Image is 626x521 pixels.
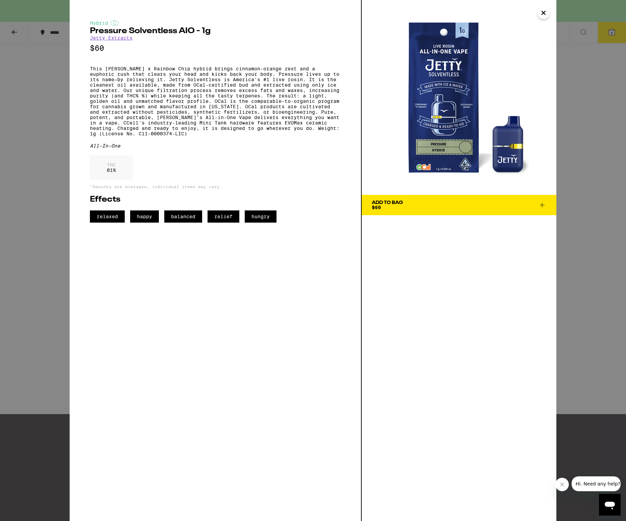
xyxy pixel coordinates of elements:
p: This [PERSON_NAME] x Rainbow Chip hybrid brings cinnamon-orange zest and a euphoric rush that cle... [90,66,341,136]
div: All-In-One [90,143,341,149]
div: Hybrid [90,20,341,26]
iframe: Close message [555,478,569,491]
span: relaxed [90,210,125,223]
h2: Effects [90,196,341,204]
h2: Pressure Solventless AIO - 1g [90,27,341,35]
button: Close [537,7,550,19]
div: 81 % [90,155,133,180]
span: hungry [245,210,276,223]
span: $60 [372,205,381,210]
div: Add To Bag [372,200,403,205]
iframe: Message from company [572,476,621,491]
span: happy [130,210,159,223]
p: THC [107,162,116,167]
a: Jetty Extracts [90,35,133,41]
button: Add To Bag$60 [362,195,556,215]
p: $60 [90,44,341,52]
span: relief [208,210,239,223]
p: *Amounts are averages, individual items may vary. [90,184,341,189]
img: hybridColor.svg [111,20,119,26]
span: balanced [164,210,202,223]
iframe: Button to launch messaging window [599,494,621,516]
